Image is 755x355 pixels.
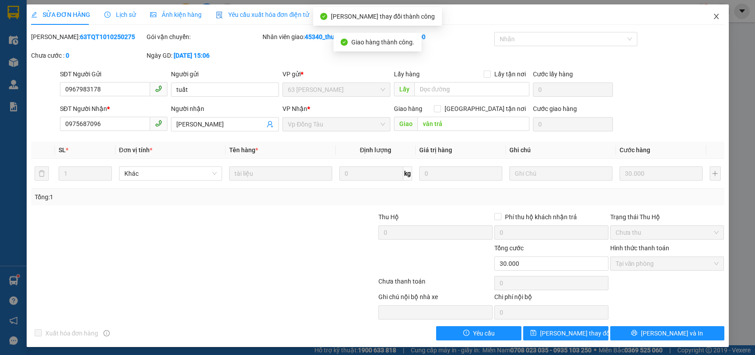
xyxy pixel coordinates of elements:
[288,118,385,131] span: Vp Đồng Tàu
[262,32,377,42] div: Nhân viên giao:
[419,166,502,181] input: 0
[35,192,292,202] div: Tổng: 1
[533,105,577,112] label: Cước giao hàng
[378,213,399,221] span: Thu Hộ
[266,121,274,128] span: user-add
[288,83,385,96] span: 63 Trần Quang Tặng
[616,226,719,239] span: Chưa thu
[103,330,110,336] span: info-circle
[8,7,80,36] strong: CÔNG TY TNHH DỊCH VỤ DU LỊCH THỜI ĐẠI
[320,13,327,20] span: check-circle
[394,105,422,112] span: Giao hàng
[610,326,724,340] button: printer[PERSON_NAME] và In
[620,166,703,181] input: 0
[147,32,261,42] div: Gói vận chuyển:
[436,326,521,340] button: exclamation-circleYêu cầu
[394,117,417,131] span: Giao
[80,33,135,40] b: 63TQT1010250275
[174,52,210,59] b: [DATE] 15:06
[419,146,452,154] span: Giá trị hàng
[31,11,90,18] span: SỬA ĐƠN HÀNG
[341,39,348,46] span: check-circle
[394,82,414,96] span: Lấy
[104,11,136,18] span: Lịch sử
[229,146,258,154] span: Tên hàng
[31,51,145,60] div: Chưa cước :
[216,11,310,18] span: Yêu cầu xuất hóa đơn điện tử
[377,276,493,292] div: Chưa thanh toán
[414,82,529,96] input: Dọc đường
[331,13,435,20] span: [PERSON_NAME] thay đổi thành công
[378,292,493,305] div: Ghi chú nội bộ nhà xe
[119,146,152,154] span: Đơn vị tính
[506,142,616,159] th: Ghi chú
[441,104,529,114] span: [GEOGRAPHIC_DATA] tận nơi
[171,69,279,79] div: Người gửi
[620,146,650,154] span: Cước hàng
[305,33,373,40] b: 45340_thuongdt.thoidai
[403,166,412,181] span: kg
[417,117,529,131] input: Dọc đường
[282,105,307,112] span: VP Nhận
[150,11,202,18] span: Ảnh kiện hàng
[351,39,414,46] span: Giao hàng thành công.
[704,4,729,29] button: Close
[533,71,573,78] label: Cước lấy hàng
[31,32,145,42] div: [PERSON_NAME]:
[641,328,703,338] span: [PERSON_NAME] và In
[42,328,102,338] span: Xuất hóa đơn hàng
[150,12,156,18] span: picture
[66,52,69,59] b: 0
[616,257,719,270] span: Tại văn phòng
[155,120,162,127] span: phone
[104,12,111,18] span: clock-circle
[540,328,611,338] span: [PERSON_NAME] thay đổi
[171,104,279,114] div: Người nhận
[216,12,223,19] img: icon
[83,59,135,69] span: DT1110250358
[3,32,5,77] img: logo
[6,38,83,70] span: Chuyển phát nhanh: [GEOGRAPHIC_DATA] - [GEOGRAPHIC_DATA]
[523,326,608,340] button: save[PERSON_NAME] thay đổi
[360,146,391,154] span: Định lượng
[610,212,724,222] div: Trạng thái Thu Hộ
[35,166,49,181] button: delete
[394,71,420,78] span: Lấy hàng
[31,12,37,18] span: edit
[509,166,612,181] input: Ghi Chú
[710,166,721,181] button: plus
[229,166,332,181] input: VD: Bàn, Ghế
[530,330,536,337] span: save
[473,328,495,338] span: Yêu cầu
[713,13,720,20] span: close
[378,32,493,42] div: Cước rồi :
[491,69,529,79] span: Lấy tận nơi
[147,51,261,60] div: Ngày GD:
[60,104,168,114] div: SĐT Người Nhận
[501,212,580,222] span: Phí thu hộ khách nhận trả
[59,146,66,154] span: SL
[610,245,669,252] label: Hình thức thanh toán
[60,69,168,79] div: SĐT Người Gửi
[463,330,469,337] span: exclamation-circle
[631,330,637,337] span: printer
[282,69,390,79] div: VP gửi
[533,117,613,131] input: Cước giao hàng
[494,245,524,252] span: Tổng cước
[155,85,162,92] span: phone
[124,167,217,180] span: Khác
[533,83,613,97] input: Cước lấy hàng
[494,292,608,305] div: Chi phí nội bộ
